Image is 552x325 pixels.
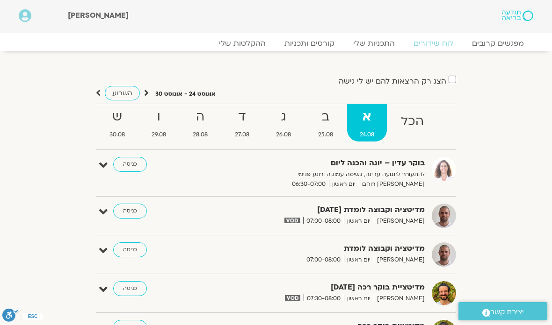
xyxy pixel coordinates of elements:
[305,106,345,127] strong: ב
[304,294,344,304] span: 07:30-08:00
[224,281,425,294] strong: מדיטציית בוקר רכה [DATE]
[285,295,300,301] img: vodicon
[224,157,425,170] strong: בוקר עדין – יוגה והכנה ליום
[222,130,261,140] span: 27.08
[139,104,178,141] a: ו29.08
[105,86,140,100] a: השבוע
[389,111,436,132] strong: הכל
[305,130,345,140] span: 25.08
[112,89,132,98] span: השבוע
[458,302,547,320] a: יצירת קשר
[359,179,425,189] span: [PERSON_NAME] רוחם
[97,106,137,127] strong: ש
[113,281,147,296] a: כניסה
[463,39,533,48] a: מפגשים קרובים
[347,106,386,127] strong: א
[374,216,425,226] span: [PERSON_NAME]
[374,294,425,304] span: [PERSON_NAME]
[222,106,261,127] strong: ד
[224,170,425,179] p: להתעורר לתנועה עדינה, נשימה עמוקה ורוגע פנימי
[404,39,463,48] a: לוח שידורים
[19,39,533,48] nav: Menu
[374,255,425,265] span: [PERSON_NAME]
[284,218,300,223] img: vodicon
[347,130,386,140] span: 24.08
[303,216,344,226] span: 07:00-08:00
[224,204,425,216] strong: מדיטציה וקבוצה לומדת [DATE]
[181,104,220,141] a: ה28.08
[155,89,216,99] p: אוגוסט 24 - אוגוסט 30
[344,39,404,48] a: התכניות שלי
[344,294,374,304] span: יום ראשון
[181,130,220,140] span: 28.08
[275,39,344,48] a: קורסים ותכניות
[222,104,261,141] a: ד27.08
[210,39,275,48] a: ההקלטות שלי
[224,242,425,255] strong: מדיטציה וקבוצה לומדת
[113,157,147,172] a: כניסה
[139,106,178,127] strong: ו
[181,106,220,127] strong: ה
[139,130,178,140] span: 29.08
[264,130,304,140] span: 26.08
[264,106,304,127] strong: ג
[344,216,374,226] span: יום ראשון
[289,179,329,189] span: 06:30-07:00
[339,77,446,85] label: הצג רק הרצאות להם יש לי גישה
[113,204,147,219] a: כניסה
[113,242,147,257] a: כניסה
[344,255,374,265] span: יום ראשון
[68,10,129,21] span: [PERSON_NAME]
[305,104,345,141] a: ב25.08
[329,179,359,189] span: יום ראשון
[97,130,137,140] span: 30.08
[97,104,137,141] a: ש30.08
[490,306,524,318] span: יצירת קשר
[389,104,436,141] a: הכל
[303,255,344,265] span: 07:00-08:00
[347,104,386,141] a: א24.08
[264,104,304,141] a: ג26.08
